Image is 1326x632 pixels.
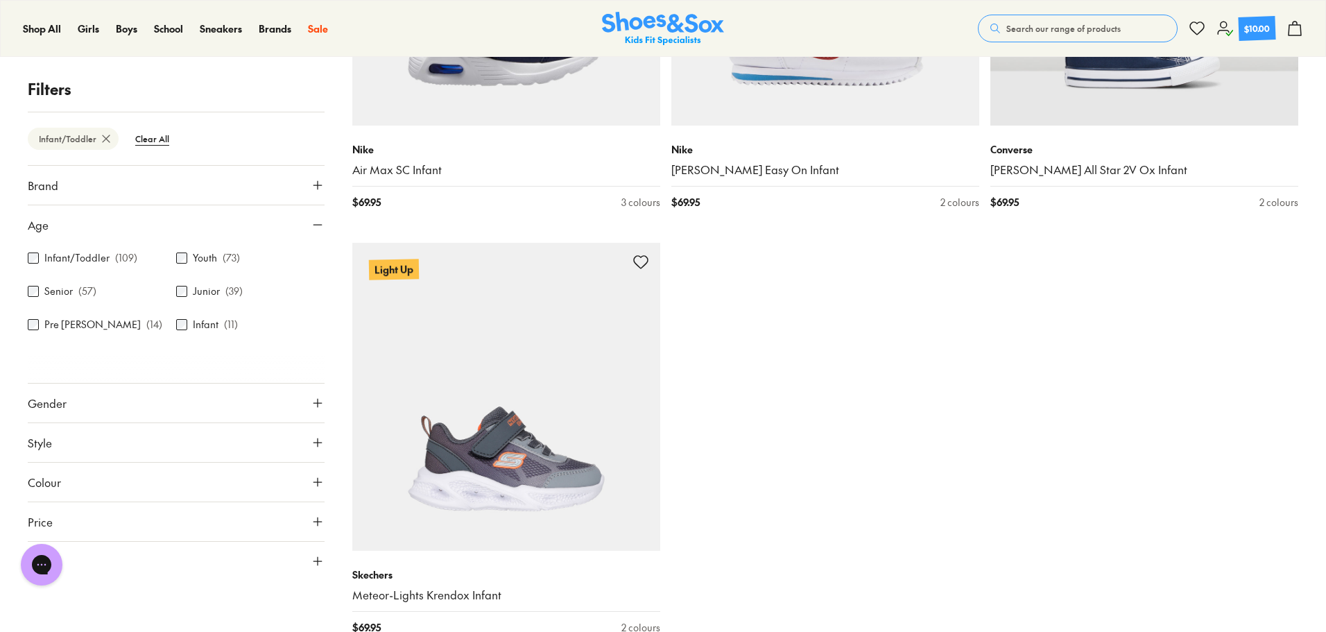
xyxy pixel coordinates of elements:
p: Nike [671,142,979,157]
p: ( 57 ) [78,284,96,299]
a: Meteor-Lights Krendox Infant [352,588,660,603]
label: Youth [193,251,217,266]
p: Filters [28,78,325,101]
label: Infant [193,318,218,332]
span: Brands [259,22,291,35]
span: $ 69.95 [671,195,700,210]
span: $ 69.95 [990,195,1019,210]
p: ( 11 ) [224,318,238,332]
span: Age [28,216,49,233]
span: $ 69.95 [352,195,381,210]
span: Sale [308,22,328,35]
a: [PERSON_NAME] Easy On Infant [671,162,979,178]
span: Gender [28,395,67,411]
a: Girls [78,22,99,36]
span: Style [28,434,52,451]
a: School [154,22,183,36]
p: Nike [352,142,660,157]
btn: Clear All [124,126,180,151]
span: Price [28,513,53,530]
span: Shop All [23,22,61,35]
div: $10.00 [1244,22,1271,35]
label: Pre [PERSON_NAME] [44,318,141,332]
p: ( 73 ) [223,251,240,266]
iframe: Gorgias live chat messenger [14,539,69,590]
a: Sale [308,22,328,36]
span: Brand [28,177,58,194]
p: ( 39 ) [225,284,243,299]
span: Boys [116,22,137,35]
label: Senior [44,284,73,299]
a: [PERSON_NAME] All Star 2V Ox Infant [990,162,1298,178]
button: Brand [28,166,325,205]
p: Light Up [369,259,419,280]
p: ( 14 ) [146,318,162,332]
span: Sneakers [200,22,242,35]
a: Shop All [23,22,61,36]
a: Brands [259,22,291,36]
button: Style [28,423,325,462]
div: 2 colours [1259,195,1298,210]
btn: Infant/Toddler [28,128,119,150]
div: 3 colours [621,195,660,210]
a: Boys [116,22,137,36]
a: Sneakers [200,22,242,36]
span: Colour [28,474,61,490]
div: 2 colours [940,195,979,210]
p: Skechers [352,567,660,582]
button: Gender [28,384,325,422]
a: Light Up [352,243,660,551]
a: Shoes & Sox [602,12,724,46]
img: SNS_Logo_Responsive.svg [602,12,724,46]
button: Search our range of products [978,15,1178,42]
p: Converse [990,142,1298,157]
button: Colour [28,463,325,502]
label: Infant/Toddler [44,251,110,266]
a: $10.00 [1216,17,1275,40]
span: Girls [78,22,99,35]
label: Junior [193,284,220,299]
span: School [154,22,183,35]
p: ( 109 ) [115,251,137,266]
button: Size [28,542,325,581]
button: Price [28,502,325,541]
button: Age [28,205,325,244]
a: Air Max SC Infant [352,162,660,178]
span: Search our range of products [1006,22,1121,35]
